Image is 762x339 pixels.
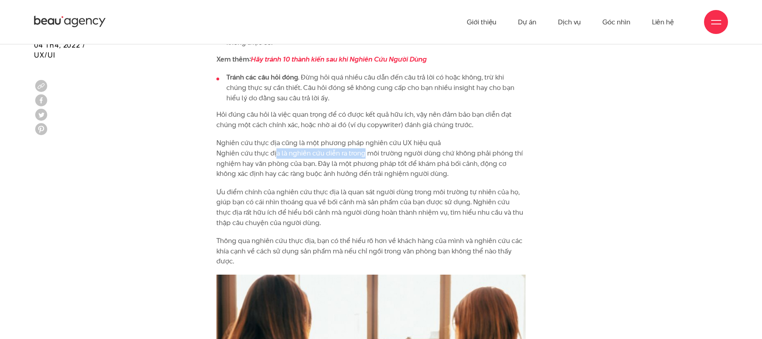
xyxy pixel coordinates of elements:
p: Hỏi đúng câu hỏi là việc quan trọng để có được kết quả hữu ích, vậy nên đảm bảo bạn diễn đạt chún... [216,110,526,130]
strong: : [249,54,427,64]
strong: Tránh các câu hỏi đóng [226,72,298,82]
p: Nghiên cứu thực địa cũng là một phương pháp nghiên cứu UX hiệu quả Nghiên cứu thực địa là nghiên ... [216,138,526,179]
p: Thông qua nghiên cứu thực địa, bạn có thể hiểu rõ hơn về khách hàng của mình và nghiên cứu các kh... [216,236,526,267]
a: Hãy tránh 10 thành kiến sau khi Nghiên Cứu Người Dùng [251,54,427,64]
strong: Xem thêm [216,54,249,64]
li: . Đừng hỏi quá nhiều câu dẫn đến câu trả lời có hoặc không, trừ khi chúng thực sự cần thiết. Câu ... [216,72,526,103]
p: Ưu điểm chính của nghiên cứu thực địa là quan sát người dùng trong môi trường tự nhiên của họ, gi... [216,187,526,228]
span: 04 Th4, 2022 / UX/UI [34,40,86,60]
